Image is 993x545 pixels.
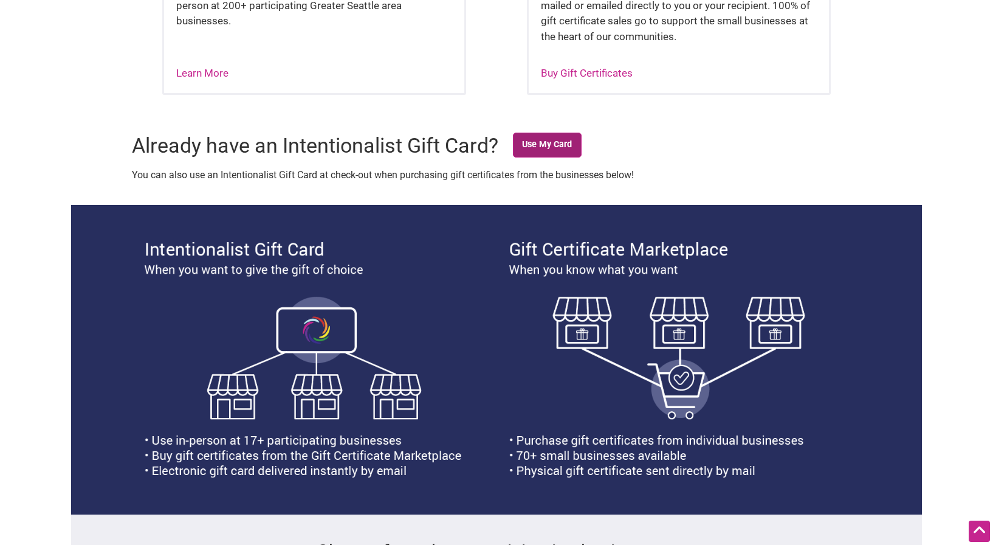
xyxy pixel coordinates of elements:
[176,67,228,79] a: Learn More
[132,167,861,183] p: You can also use an Intentionalist Gift Card at check-out when purchasing gift certificates from ...
[132,133,498,158] h1: Already have an Intentionalist Gift Card?
[541,67,633,79] a: Buy Gift Certificates
[513,133,582,158] a: Use My Card
[969,521,990,542] div: Scroll Back to Top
